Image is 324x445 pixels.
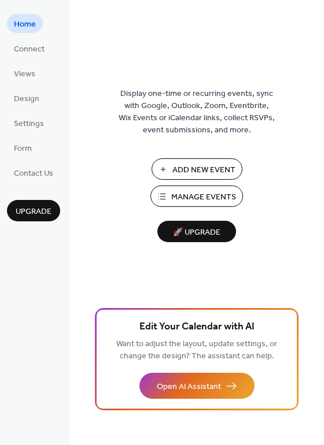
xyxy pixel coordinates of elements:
[7,200,60,221] button: Upgrade
[7,113,51,132] a: Settings
[14,118,44,130] span: Settings
[14,93,39,105] span: Design
[139,373,255,399] button: Open AI Assistant
[14,143,32,155] span: Form
[172,164,235,176] span: Add New Event
[164,225,229,240] span: 🚀 Upgrade
[157,381,221,393] span: Open AI Assistant
[14,68,35,80] span: Views
[171,191,236,203] span: Manage Events
[7,64,42,83] a: Views
[14,168,53,180] span: Contact Us
[119,88,275,136] span: Display one-time or recurring events, sync with Google, Outlook, Zoom, Eventbrite, Wix Events or ...
[16,206,51,218] span: Upgrade
[157,221,236,242] button: 🚀 Upgrade
[7,39,51,58] a: Connect
[152,158,242,180] button: Add New Event
[14,43,45,55] span: Connect
[7,138,39,157] a: Form
[139,319,255,335] span: Edit Your Calendar with AI
[7,163,60,182] a: Contact Us
[116,336,277,364] span: Want to adjust the layout, update settings, or change the design? The assistant can help.
[7,88,46,107] a: Design
[14,18,36,31] span: Home
[7,14,43,33] a: Home
[150,186,243,207] button: Manage Events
